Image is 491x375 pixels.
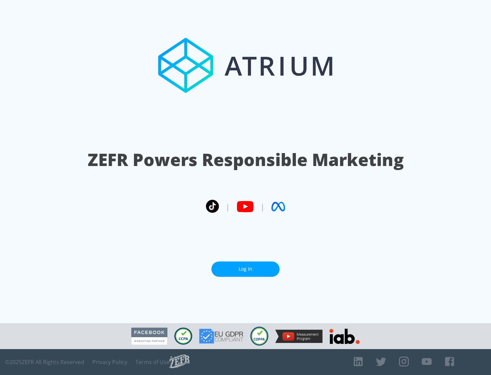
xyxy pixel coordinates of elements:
img: GDPR Compliant [199,329,243,344]
a: Log In [211,261,280,277]
span: © 2025 ZEFR All Rights Reserved [5,359,84,365]
img: IAB [329,329,360,344]
img: Facebook Marketing Partner [131,328,167,345]
a: Privacy Policy [92,359,127,365]
img: YouTube Measurement Program [275,330,323,343]
a: Terms of Use [135,359,169,365]
h1: ZEFR Powers Responsible Marketing [88,148,404,171]
img: CCPA Compliant [174,328,192,345]
img: COPPA Compliant [250,327,268,346]
span: | [261,201,265,212]
span: | [226,201,230,212]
